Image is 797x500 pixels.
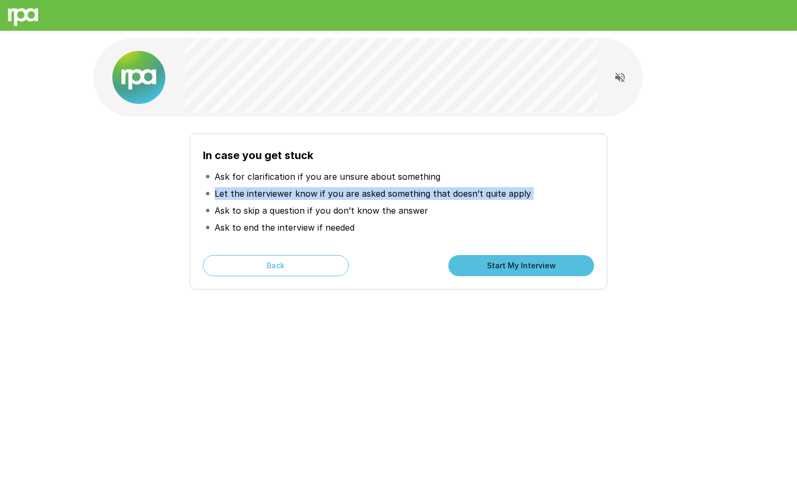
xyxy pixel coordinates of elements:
p: Ask to end the interview if needed [215,221,355,234]
p: Ask for clarification if you are unsure about something [215,170,440,183]
button: Start My Interview [448,255,594,276]
p: Let the interviewer know if you are asked something that doesn’t quite apply [215,187,531,200]
button: Read questions aloud [609,67,631,88]
img: new%2520logo%2520(1).png [112,51,165,104]
button: Back [203,255,349,276]
p: Ask to skip a question if you don’t know the answer [215,204,428,217]
b: In case you get stuck [203,149,313,162]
